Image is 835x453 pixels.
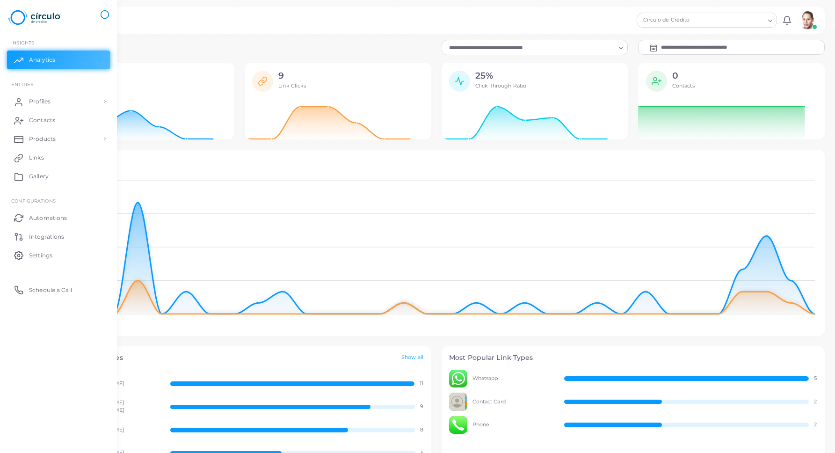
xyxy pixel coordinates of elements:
[672,71,695,81] h2: 0
[814,398,817,406] span: 2
[79,380,160,387] span: [PERSON_NAME]
[278,71,306,81] h2: 9
[278,82,306,89] span: Link Clicks
[29,251,52,260] span: Settings
[11,197,117,205] span: Configurations
[29,233,64,241] span: Integrations
[814,375,817,382] span: 5
[11,81,117,88] span: ENTITIES
[7,148,110,167] a: Links
[7,51,110,69] a: Analytics
[29,116,55,124] span: Contacts
[475,71,526,81] h2: 25%
[29,286,72,294] span: Schedule a Call
[472,398,554,406] span: Contact Card
[7,208,110,227] a: Automations
[29,56,55,64] span: Analytics
[637,13,777,28] div: Search for option
[642,15,710,25] span: Círculo de Crédito
[420,380,423,387] span: 11
[7,111,110,130] a: Contacts
[79,399,160,414] span: [PERSON_NAME] [PERSON_NAME]
[29,153,44,162] span: Links
[29,135,56,143] span: Products
[11,39,117,46] span: INSIGHTS
[8,9,60,26] img: logo
[7,130,110,148] a: Products
[420,426,423,434] span: 8
[7,167,110,186] a: Gallery
[442,40,628,55] div: Search for option
[7,246,110,264] a: Settings
[29,214,67,222] span: Automations
[711,15,764,25] input: Search for option
[449,393,467,411] img: avatar
[814,421,817,429] span: 2
[7,227,110,246] a: Integrations
[475,82,526,89] span: Click Through Ratio
[472,375,554,382] span: Whatsapp
[449,354,817,362] h4: Most Popular Link Types
[796,11,820,29] a: avatar
[449,370,467,388] img: avatar
[7,280,110,299] a: Schedule a Call
[472,421,554,429] span: Phone
[799,11,817,29] img: avatar
[29,172,49,181] span: Gallery
[7,92,110,111] a: Profiles
[420,403,423,410] span: 9
[446,43,616,53] input: Search for option
[79,426,160,434] span: [PERSON_NAME]
[29,97,51,106] span: Profiles
[449,416,467,434] img: avatar
[401,354,423,362] a: Show all
[672,82,695,89] span: Contacts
